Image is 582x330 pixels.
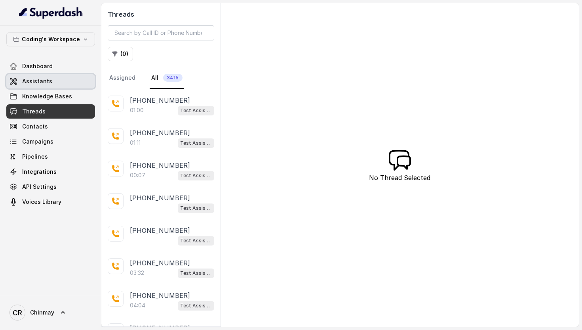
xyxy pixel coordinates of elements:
span: 3415 [163,74,183,82]
p: [PHONE_NUMBER] [130,193,190,203]
p: [PHONE_NUMBER] [130,161,190,170]
text: CR [13,309,22,317]
p: [PHONE_NUMBER] [130,128,190,138]
p: Coding's Workspace [22,35,80,44]
input: Search by Call ID or Phone Number [108,25,214,40]
span: Threads [22,107,46,115]
span: API Settings [22,183,57,191]
p: 01:11 [130,139,141,147]
a: Voices Library [6,195,95,209]
span: Integrations [22,168,57,176]
p: [PHONE_NUMBER] [130,291,190,300]
button: Coding's Workspace [6,32,95,46]
a: Pipelines [6,150,95,164]
p: No Thread Selected [369,173,430,182]
p: [PHONE_NUMBER] [130,258,190,268]
img: light.svg [19,6,83,19]
p: Test Assistant-3 [180,237,212,245]
span: Voices Library [22,198,61,206]
h2: Threads [108,10,214,19]
a: Contacts [6,119,95,134]
a: Assigned [108,67,137,89]
p: Test Assistant-3 [180,107,212,115]
span: Chinmay [30,309,54,317]
p: Test Assistant-3 [180,172,212,180]
a: Threads [6,104,95,119]
p: [PHONE_NUMBER] [130,226,190,235]
a: Campaigns [6,134,95,149]
a: Dashboard [6,59,95,73]
a: Knowledge Bases [6,89,95,104]
p: Test Assistant-3 [180,139,212,147]
p: 00:07 [130,171,145,179]
p: 01:00 [130,106,144,114]
p: Test Assistant-3 [180,204,212,212]
span: Dashboard [22,62,53,70]
button: (0) [108,47,133,61]
span: Knowledge Bases [22,92,72,100]
a: Integrations [6,165,95,179]
a: All3415 [150,67,184,89]
p: [PHONE_NUMBER] [130,96,190,105]
nav: Tabs [108,67,214,89]
a: Assistants [6,74,95,88]
span: Assistants [22,77,52,85]
p: Test Assistant-3 [180,302,212,310]
p: 04:04 [130,301,145,309]
p: 03:32 [130,269,144,277]
p: Test Assistant-3 [180,269,212,277]
span: Campaigns [22,138,53,146]
a: Chinmay [6,301,95,324]
span: Contacts [22,123,48,130]
span: Pipelines [22,153,48,161]
a: API Settings [6,180,95,194]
